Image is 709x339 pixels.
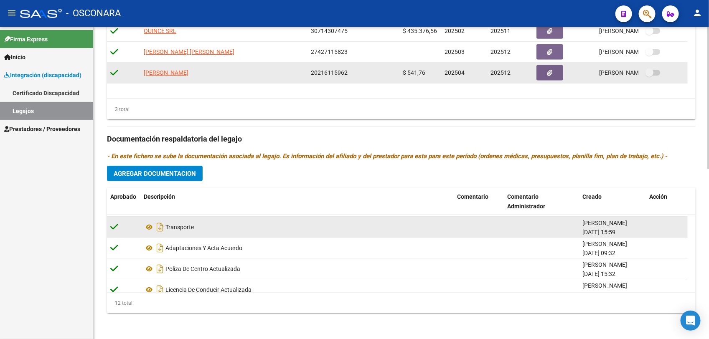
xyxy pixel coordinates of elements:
div: Transporte [144,220,450,234]
div: Licencia De Conducir Actualizada [144,283,450,296]
span: Comentario [457,193,488,200]
i: Descargar documento [155,241,165,255]
span: $ 541,76 [403,69,425,76]
span: [DATE] 15:59 [582,229,615,235]
span: [PERSON_NAME] [DATE] [599,69,665,76]
span: [DATE] 09:32 [582,250,615,256]
i: Descargar documento [155,220,165,234]
span: QUINCE SRL [144,28,176,34]
h3: Documentación respaldatoria del legajo [107,133,696,145]
span: [PERSON_NAME] [DATE] [599,48,665,55]
div: Open Intercom Messenger [681,311,701,331]
span: - OSCONARA [66,4,121,23]
div: Adaptaciones Y Acta Acuerdo [144,241,450,255]
span: [DATE] 15:32 [582,271,615,277]
i: Descargar documento [155,283,165,296]
span: Comentario Administrador [507,193,545,210]
span: [PERSON_NAME] [PERSON_NAME] [144,48,234,55]
datatable-header-cell: Comentario [454,188,504,215]
span: 20216115962 [311,69,348,76]
datatable-header-cell: Aprobado [107,188,140,215]
i: Descargar documento [155,262,165,276]
span: [PERSON_NAME] [DATE] [599,28,665,34]
mat-icon: person [692,8,702,18]
span: Integración (discapacidad) [4,71,81,80]
span: [PERSON_NAME] [582,240,627,247]
datatable-header-cell: Comentario Administrador [504,188,579,215]
span: 30714307475 [311,28,348,34]
span: [PERSON_NAME] [582,261,627,268]
span: [PERSON_NAME] [582,282,627,289]
span: [PERSON_NAME] [582,220,627,226]
span: [DATE] 11:02 [582,291,615,298]
span: Firma Express [4,35,48,44]
span: Inicio [4,53,25,62]
span: 202511 [490,28,511,34]
span: [PERSON_NAME] [144,69,188,76]
div: Poliza De Centro Actualizada [144,262,450,276]
span: 202512 [490,48,511,55]
span: Acción [649,193,667,200]
button: Agregar Documentacion [107,166,203,181]
span: $ 435.376,56 [403,28,437,34]
span: Agregar Documentacion [114,170,196,177]
span: 202504 [445,69,465,76]
datatable-header-cell: Creado [579,188,646,215]
span: Aprobado [110,193,136,200]
div: 12 total [107,299,132,308]
span: 27427115823 [311,48,348,55]
datatable-header-cell: Descripción [140,188,454,215]
i: - En este fichero se sube la documentación asociada al legajo. Es información del afiliado y del ... [107,152,667,160]
span: Descripción [144,193,175,200]
span: 202512 [490,69,511,76]
span: 202502 [445,28,465,34]
span: Prestadores / Proveedores [4,124,80,134]
span: 202503 [445,48,465,55]
datatable-header-cell: Acción [646,188,688,215]
div: 3 total [107,105,130,114]
span: Creado [582,193,602,200]
mat-icon: menu [7,8,17,18]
